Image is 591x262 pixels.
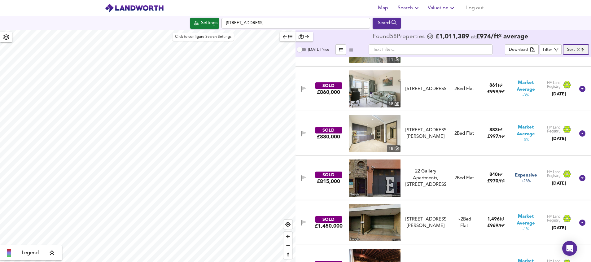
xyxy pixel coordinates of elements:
[579,219,586,226] svg: Show Details
[403,86,449,92] div: Flat 5, The Cooperage, 6 Gainsford Street, SE1 2NG
[403,168,449,188] div: 22 Gallery Apartments, 6 Lamb Walk, SE1 3GL
[315,127,342,133] div: SOLD
[454,86,474,92] div: 2 Bed Flat
[405,127,446,140] div: [STREET_ADDRESS][PERSON_NAME]
[295,156,591,200] div: SOLD£815,000 22 Gallery Apartments, [STREET_ADDRESS]2Bed Flat840ft²£970/ft²Expensive+28%Land Regi...
[375,4,390,12] span: Map
[387,101,401,107] div: 18
[498,179,505,183] span: / ft²
[22,249,39,257] span: Legend
[395,2,423,14] button: Search
[349,204,401,241] img: streetview
[405,216,446,229] div: [STREET_ADDRESS][PERSON_NAME]
[454,130,474,137] div: 2 Bed Flat
[317,133,340,140] div: £880,000
[523,227,529,232] span: -1%
[547,91,571,97] div: [DATE]
[317,178,340,185] div: £815,000
[190,18,219,29] button: Settings
[523,93,529,98] span: -3%
[547,225,571,231] div: [DATE]
[515,172,537,179] span: Expensive
[457,216,471,229] div: Flat
[487,224,505,228] span: £ 969
[436,34,469,40] span: £ 1,011,389
[283,241,292,250] button: Zoom out
[317,89,340,96] div: £860,000
[349,159,401,197] img: streetview
[405,168,446,188] div: 22 Gallery Apartments, [STREET_ADDRESS]
[540,44,562,55] button: Filter
[369,44,492,55] input: Text Filter...
[315,82,342,89] div: SOLD
[476,33,528,40] span: £ 974 / ft² average
[373,34,426,40] div: Found 58 Propert ies
[505,44,539,55] div: split button
[498,128,502,132] span: ft²
[498,84,502,88] span: ft²
[373,18,401,29] button: Search
[315,172,342,178] div: SOLD
[510,80,542,93] span: Market Average
[373,2,393,14] button: Map
[567,47,575,53] div: Sort
[457,216,471,223] div: We've estimated the total number of bedrooms from EPC data (4 heated rooms)
[315,223,343,229] div: £1,450,000
[464,2,486,14] button: Log out
[428,4,456,12] span: Valuation
[466,4,484,12] span: Log out
[562,241,577,256] div: Open Intercom Messenger
[489,128,498,133] span: 883
[295,200,591,245] div: SOLD£1,450,000 [STREET_ADDRESS][PERSON_NAME]~2Bed Flat1,496ft²£969/ft²Market Average-1%Land Regis...
[500,217,504,221] span: ft²
[489,172,498,177] span: 840
[509,46,528,54] div: Download
[454,175,474,181] div: 2 Bed Flat
[283,232,292,241] button: Zoom in
[283,220,292,229] button: Find my location
[425,2,458,14] button: Valuation
[201,19,217,27] div: Settings
[315,216,342,223] div: SOLD
[547,136,571,142] div: [DATE]
[105,3,164,13] img: logo
[547,125,571,133] img: Land Registry
[295,67,591,111] div: SOLD£860,000 property thumbnail 18 [STREET_ADDRESS]2Bed Flat861ft²£999/ft²Market Average-3%Land R...
[489,83,498,88] span: 861
[403,127,449,140] div: 31 Balmoral House, Earls Way, SE1 2QR
[510,213,542,227] span: Market Average
[387,56,401,63] div: 11
[403,216,449,229] div: Flat 701, Cinnamon Wharf, 24 Shad Thames, SE1 2YJ
[505,44,539,55] button: Download
[523,138,529,143] span: -5%
[563,44,589,55] div: Sort
[471,34,476,40] span: at
[349,115,401,152] img: property thumbnail
[373,18,401,29] div: Run Your Search
[295,111,591,156] div: SOLD£880,000 property thumbnail 18 [STREET_ADDRESS][PERSON_NAME]2Bed Flat883ft²£997/ft²Market Ave...
[498,224,505,228] span: / ft²
[349,70,401,107] img: property thumbnail
[487,217,500,222] span: 1,496
[405,86,446,92] div: [STREET_ADDRESS]
[349,115,401,152] a: property thumbnail 18
[349,70,401,107] a: property thumbnail 18
[579,130,586,137] svg: Show Details
[487,90,505,94] span: £ 999
[547,215,571,223] img: Land Registry
[283,250,292,259] button: Reset bearing to north
[521,179,531,184] span: +28%
[487,134,505,139] span: £ 997
[579,85,586,93] svg: Show Details
[579,174,586,182] svg: Show Details
[374,19,399,27] div: Search
[308,48,329,52] span: [DATE] Price
[547,170,571,178] img: Land Registry
[498,90,505,94] span: / ft²
[498,135,505,139] span: / ft²
[543,46,552,54] div: Filter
